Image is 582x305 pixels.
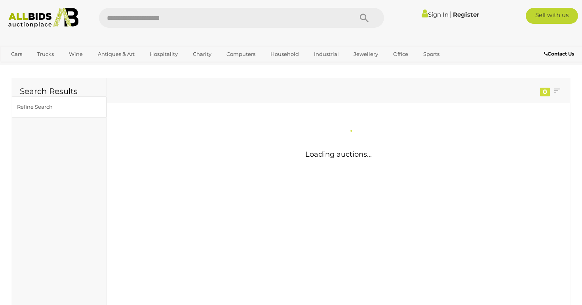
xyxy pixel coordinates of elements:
div: Refine Search [17,102,82,111]
a: Household [265,48,304,61]
a: [GEOGRAPHIC_DATA] [6,61,72,74]
h2: Search Results [20,87,99,96]
a: Sign In [422,11,449,18]
a: Charity [188,48,217,61]
div: 0 [540,88,550,96]
span: | [450,10,452,19]
a: Wine [64,48,88,61]
span: Loading auctions... [305,150,372,159]
a: Antiques & Art [93,48,140,61]
a: Contact Us [544,50,576,58]
a: Register [453,11,479,18]
b: Contact Us [544,51,574,57]
button: Search [344,8,384,28]
a: Sports [418,48,445,61]
a: Jewellery [348,48,383,61]
a: Computers [221,48,261,61]
a: Hospitality [145,48,183,61]
a: Industrial [309,48,344,61]
img: Allbids.com.au [4,8,83,28]
a: Cars [6,48,27,61]
a: Sell with us [526,8,578,24]
a: Office [388,48,413,61]
a: Trucks [32,48,59,61]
